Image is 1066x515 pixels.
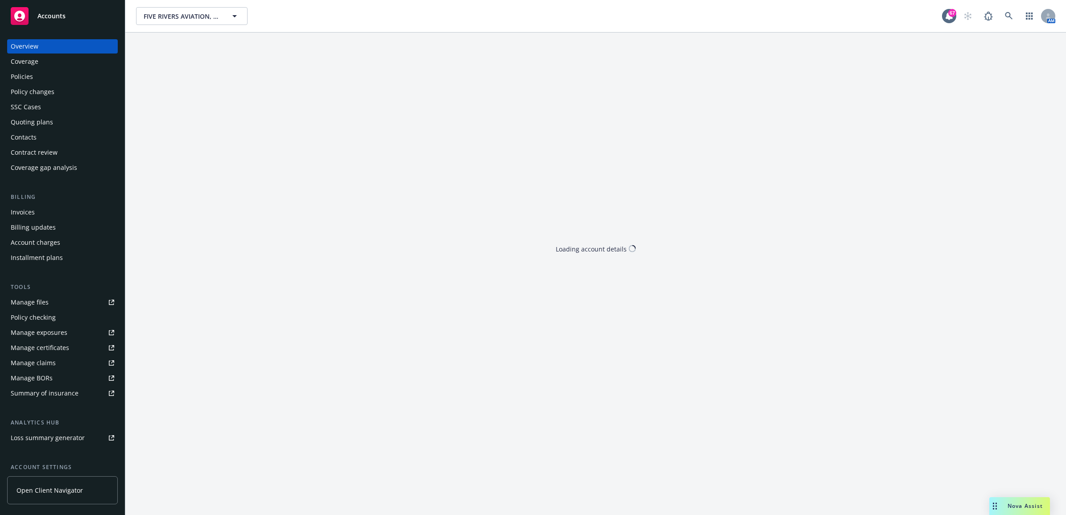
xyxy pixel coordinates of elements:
a: Policy checking [7,310,118,325]
div: Analytics hub [7,418,118,427]
div: Drag to move [989,497,1000,515]
div: Contract review [11,145,58,160]
a: Coverage [7,54,118,69]
div: Overview [11,39,38,54]
a: Quoting plans [7,115,118,129]
div: Manage certificates [11,341,69,355]
div: Quoting plans [11,115,53,129]
div: SSC Cases [11,100,41,114]
a: Manage certificates [7,341,118,355]
a: Overview [7,39,118,54]
a: SSC Cases [7,100,118,114]
div: Policies [11,70,33,84]
div: Invoices [11,205,35,219]
div: Loss summary generator [11,431,85,445]
span: Open Client Navigator [17,486,83,495]
a: Coverage gap analysis [7,161,118,175]
div: Manage BORs [11,371,53,385]
div: Installment plans [11,251,63,265]
div: Coverage gap analysis [11,161,77,175]
div: Manage exposures [11,325,67,340]
a: Policies [7,70,118,84]
span: Accounts [37,12,66,20]
a: Start snowing [959,7,977,25]
div: Policy checking [11,310,56,325]
a: Switch app [1021,7,1038,25]
div: Coverage [11,54,38,69]
a: Manage files [7,295,118,309]
div: 67 [948,9,956,17]
span: Nova Assist [1008,502,1043,510]
div: Tools [7,283,118,292]
a: Summary of insurance [7,386,118,400]
a: Account charges [7,235,118,250]
div: Contacts [11,130,37,144]
div: Manage files [11,295,49,309]
a: Invoices [7,205,118,219]
a: Loss summary generator [7,431,118,445]
div: Policy changes [11,85,54,99]
div: Loading account details [556,244,627,253]
a: Billing updates [7,220,118,235]
button: FIVE RIVERS AVIATION, LLC AND FIVE RIVERS HANGARS, LLC (Commercial) [136,7,248,25]
a: Report a Bug [979,7,997,25]
div: Billing updates [11,220,56,235]
a: Contract review [7,145,118,160]
button: Nova Assist [989,497,1050,515]
a: Policy changes [7,85,118,99]
a: Search [1000,7,1018,25]
a: Contacts [7,130,118,144]
div: Account charges [11,235,60,250]
a: Manage claims [7,356,118,370]
a: Manage exposures [7,325,118,340]
span: FIVE RIVERS AVIATION, LLC AND FIVE RIVERS HANGARS, LLC (Commercial) [144,12,221,21]
div: Manage claims [11,356,56,370]
div: Summary of insurance [11,386,79,400]
div: Billing [7,193,118,202]
a: Installment plans [7,251,118,265]
div: Account settings [7,463,118,472]
a: Manage BORs [7,371,118,385]
a: Accounts [7,4,118,29]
